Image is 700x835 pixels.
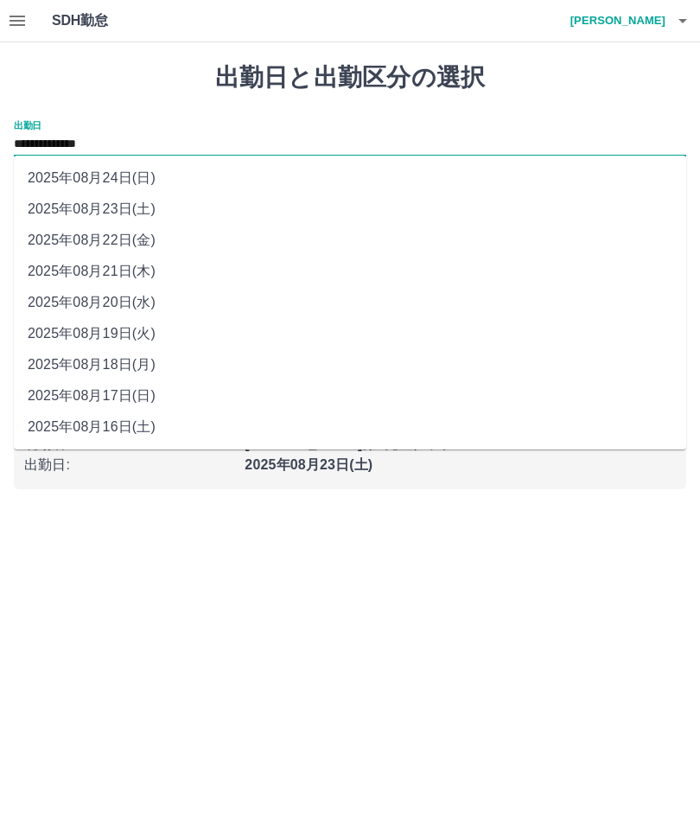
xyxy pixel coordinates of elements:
[14,256,686,287] li: 2025年08月21日(木)
[14,287,686,318] li: 2025年08月20日(水)
[14,63,686,92] h1: 出勤日と出勤区分の選択
[245,457,372,472] b: 2025年08月23日(土)
[14,118,41,131] label: 出勤日
[14,380,686,411] li: 2025年08月17日(日)
[14,411,686,443] li: 2025年08月16日(土)
[24,455,234,475] p: 出勤日 :
[14,163,686,194] li: 2025年08月24日(日)
[14,318,686,349] li: 2025年08月19日(火)
[14,225,686,256] li: 2025年08月22日(金)
[14,194,686,225] li: 2025年08月23日(土)
[14,349,686,380] li: 2025年08月18日(月)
